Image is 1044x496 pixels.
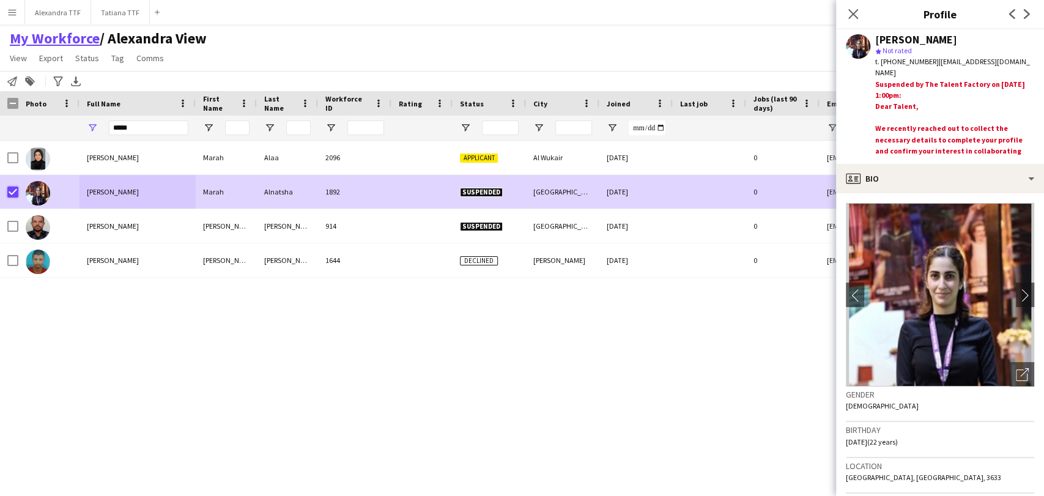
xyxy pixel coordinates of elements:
[607,122,618,133] button: Open Filter Menu
[460,154,498,163] span: Applicant
[5,74,20,89] app-action-btn: Notify workforce
[34,50,68,66] a: Export
[318,243,391,277] div: 1644
[25,1,91,24] button: Alexandra TTF
[629,120,665,135] input: Joined Filter Input
[203,94,235,113] span: First Name
[75,53,99,64] span: Status
[325,122,336,133] button: Open Filter Menu
[846,437,898,446] span: [DATE] (22 years)
[846,389,1034,400] h3: Gender
[680,99,708,108] span: Last job
[746,141,820,174] div: 0
[26,215,50,240] img: Omar Ahmad
[875,57,939,66] span: t. [PHONE_NUMBER]
[753,94,798,113] span: Jobs (last 90 days)
[257,243,318,277] div: [PERSON_NAME]
[526,141,599,174] div: Al Wukair
[482,120,519,135] input: Status Filter Input
[87,153,139,162] span: [PERSON_NAME]
[87,256,139,265] span: [PERSON_NAME]
[318,141,391,174] div: 2096
[599,209,673,243] div: [DATE]
[136,53,164,64] span: Comms
[836,164,1044,193] div: Bio
[196,243,257,277] div: [PERSON_NAME]
[599,141,673,174] div: [DATE]
[846,473,1001,482] span: [GEOGRAPHIC_DATA], [GEOGRAPHIC_DATA], 3633
[399,99,422,108] span: Rating
[51,74,65,89] app-action-btn: Advanced filters
[555,120,592,135] input: City Filter Input
[26,147,50,171] img: Marah Alaa
[264,122,275,133] button: Open Filter Menu
[196,141,257,174] div: Marah
[347,120,384,135] input: Workforce ID Filter Input
[87,99,120,108] span: Full Name
[87,122,98,133] button: Open Filter Menu
[875,57,1030,77] span: | [EMAIL_ADDRESS][DOMAIN_NAME]
[91,1,150,24] button: Tatiana TTF
[846,203,1034,387] img: Crew avatar or photo
[257,175,318,209] div: Alnatsha
[460,222,503,231] span: Suspended
[318,175,391,209] div: 1892
[746,175,820,209] div: 0
[846,401,919,410] span: [DEMOGRAPHIC_DATA]
[5,50,32,66] a: View
[325,94,369,113] span: Workforce ID
[26,250,50,274] img: Omar Ahmed
[533,122,544,133] button: Open Filter Menu
[460,122,471,133] button: Open Filter Menu
[70,50,104,66] a: Status
[875,34,957,45] div: [PERSON_NAME]
[264,94,296,113] span: Last Name
[875,79,1034,159] div: Suspended by The Talent Factory on [DATE] 1:00pm:
[203,122,214,133] button: Open Filter Menu
[39,53,63,64] span: Export
[23,74,37,89] app-action-btn: Add to tag
[875,101,1034,112] div: Dear Talent,
[607,99,631,108] span: Joined
[26,99,46,108] span: Photo
[225,120,250,135] input: First Name Filter Input
[526,243,599,277] div: [PERSON_NAME]
[746,209,820,243] div: 0
[68,74,83,89] app-action-btn: Export XLSX
[196,175,257,209] div: Marah
[257,141,318,174] div: Alaa
[846,461,1034,472] h3: Location
[746,243,820,277] div: 0
[875,123,1034,190] div: We recently reached out to collect the necessary details to complete your profile and confirm you...
[131,50,169,66] a: Comms
[10,53,27,64] span: View
[883,46,912,55] span: Not rated
[10,29,100,48] a: My Workforce
[526,175,599,209] div: [GEOGRAPHIC_DATA]
[533,99,547,108] span: City
[827,122,838,133] button: Open Filter Menu
[836,6,1044,22] h3: Profile
[827,99,846,108] span: Email
[1010,362,1034,387] div: Open photos pop-in
[109,120,188,135] input: Full Name Filter Input
[460,99,484,108] span: Status
[599,175,673,209] div: [DATE]
[599,243,673,277] div: [DATE]
[526,209,599,243] div: [GEOGRAPHIC_DATA]
[846,424,1034,435] h3: Birthday
[257,209,318,243] div: [PERSON_NAME]
[460,256,498,265] span: Declined
[196,209,257,243] div: [PERSON_NAME]
[87,221,139,231] span: [PERSON_NAME]
[106,50,129,66] a: Tag
[460,188,503,197] span: Suspended
[87,187,139,196] span: [PERSON_NAME]
[286,120,311,135] input: Last Name Filter Input
[100,29,207,48] span: Alexandra View
[318,209,391,243] div: 914
[26,181,50,205] img: Marah Alnatsha
[111,53,124,64] span: Tag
